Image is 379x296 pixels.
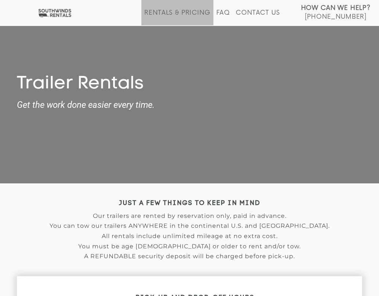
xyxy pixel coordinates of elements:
h1: Trailer Rentals [17,74,362,95]
strong: Get the work done easier every time. [17,100,362,110]
a: Contact Us [236,9,279,25]
strong: JUST A FEW THINGS TO KEEP IN MIND [119,200,260,207]
p: Our trailers are rented by reservation only, paid in advance. [17,213,362,219]
a: How Can We Help? [PHONE_NUMBER] [301,4,371,20]
p: You can tow our trailers ANYWHERE in the continental U.S. and [GEOGRAPHIC_DATA]. [17,223,362,229]
span: [PHONE_NUMBER] [305,13,367,21]
p: All rentals include unlimited mileage at no extra cost. [17,233,362,240]
strong: How Can We Help? [301,4,371,12]
a: Rentals & Pricing [144,9,210,25]
p: A REFUNDABLE security deposit will be charged before pick-up. [17,253,362,260]
img: Southwinds Rentals Logo [37,8,73,18]
a: FAQ [216,9,230,25]
p: You must be age [DEMOGRAPHIC_DATA] or older to rent and/or tow. [17,243,362,250]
